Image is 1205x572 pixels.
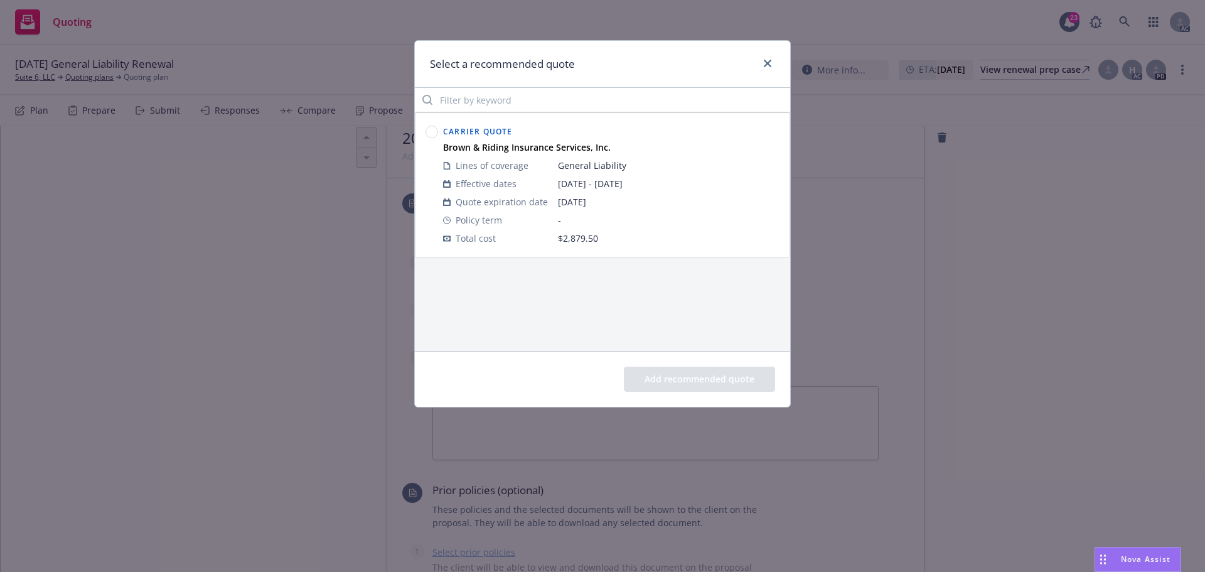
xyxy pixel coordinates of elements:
span: Total cost [456,232,496,245]
strong: Brown & Riding Insurance Services, Inc. [443,141,611,153]
span: [DATE] - [DATE] [558,177,779,190]
span: Lines of coverage [456,159,528,172]
span: General Liability [558,159,779,172]
span: Carrier Quote [443,126,513,137]
span: [DATE] [558,195,779,208]
h1: Select a recommended quote [430,56,575,72]
input: Filter by keyword [415,87,790,112]
a: close [760,56,775,71]
span: Policy term [456,213,502,227]
span: Effective dates [456,177,517,190]
div: Drag to move [1095,548,1111,571]
span: - [558,213,779,227]
button: Nova Assist [1095,547,1181,572]
span: $2,879.50 [558,232,598,244]
span: Quote expiration date [456,195,548,208]
span: Nova Assist [1121,554,1170,564]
